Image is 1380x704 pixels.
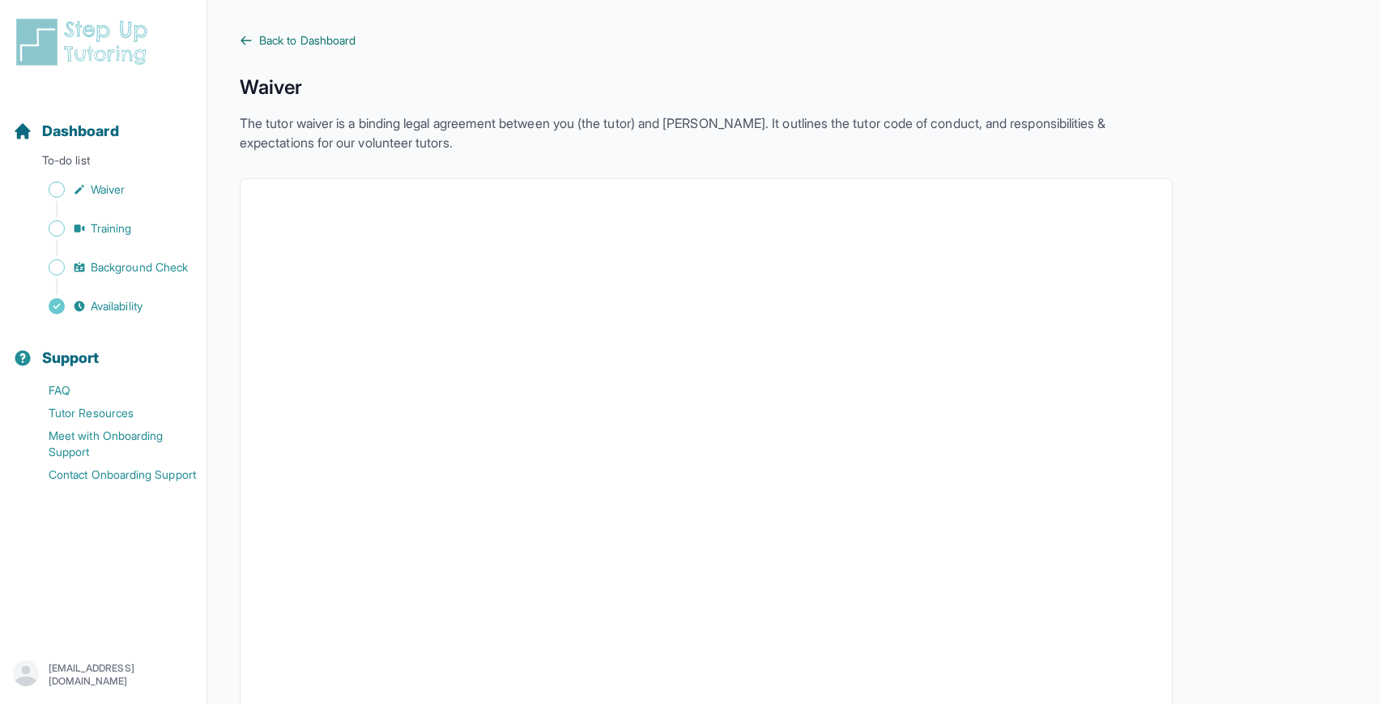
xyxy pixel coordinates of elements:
[240,32,1173,49] a: Back to Dashboard
[91,259,188,275] span: Background Check
[259,32,356,49] span: Back to Dashboard
[6,94,200,149] button: Dashboard
[13,402,207,425] a: Tutor Resources
[240,75,1173,100] h1: Waiver
[91,298,143,314] span: Availability
[49,662,194,688] p: [EMAIL_ADDRESS][DOMAIN_NAME]
[91,220,132,237] span: Training
[42,347,100,369] span: Support
[6,152,200,175] p: To-do list
[13,379,207,402] a: FAQ
[6,321,200,376] button: Support
[240,113,1173,152] p: The tutor waiver is a binding legal agreement between you (the tutor) and [PERSON_NAME]. It outli...
[13,16,157,68] img: logo
[13,295,207,318] a: Availability
[13,120,119,143] a: Dashboard
[13,217,207,240] a: Training
[13,256,207,279] a: Background Check
[42,120,119,143] span: Dashboard
[13,463,207,486] a: Contact Onboarding Support
[91,181,125,198] span: Waiver
[13,178,207,201] a: Waiver
[13,425,207,463] a: Meet with Onboarding Support
[13,660,194,689] button: [EMAIL_ADDRESS][DOMAIN_NAME]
